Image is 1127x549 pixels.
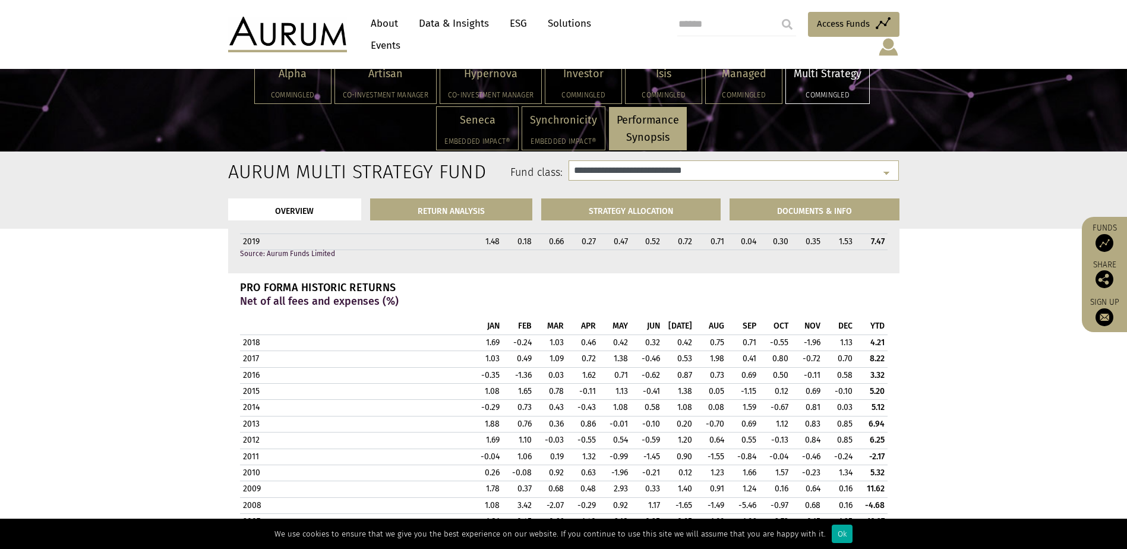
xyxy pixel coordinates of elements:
[695,351,727,367] td: 1.98
[695,416,727,432] td: -0.70
[823,351,855,367] td: 0.70
[870,337,885,348] strong: 4.21
[541,198,721,220] a: STRATEGY ALLOCATION
[503,449,535,465] td: 1.06
[865,500,885,510] strong: -4.68
[240,367,471,383] th: 2016
[503,497,535,513] td: 3.42
[870,468,885,478] strong: 5.32
[1096,308,1113,326] img: Sign up to our newsletter
[633,91,694,99] h5: Commingled
[567,400,599,416] td: -0.43
[823,367,855,383] td: 0.58
[855,318,888,335] th: YTD
[727,318,759,335] th: SEP
[535,384,567,400] td: 0.78
[535,514,567,530] td: 0.66
[503,351,535,367] td: 0.49
[413,12,495,34] a: Data & Insights
[535,465,567,481] td: 0.92
[869,419,885,429] strong: 6.94
[240,281,396,294] strong: Pro Forma Historic Returns
[727,497,759,513] td: -5.46
[759,234,791,250] td: 0.30
[663,465,695,481] td: 0.12
[759,318,791,335] th: OCT
[240,416,471,432] th: 2013
[599,465,631,481] td: -1.96
[530,138,597,145] h5: Embedded Impact®
[343,91,428,99] h5: Co-investment Manager
[823,497,855,513] td: 0.16
[794,91,861,99] h5: Commingled
[663,497,695,513] td: -1.65
[535,449,567,465] td: 0.19
[791,449,823,465] td: -0.46
[832,525,853,543] div: Ok
[599,433,631,449] td: 0.54
[530,112,597,129] p: Synchronicity
[695,497,727,513] td: -1.49
[599,351,631,367] td: 1.38
[631,497,663,513] td: 1.17
[631,335,663,351] td: 0.32
[695,367,727,383] td: 0.73
[791,367,823,383] td: -0.11
[599,367,631,383] td: 0.71
[866,220,885,231] strong: 14.28
[567,433,599,449] td: -0.55
[567,367,599,383] td: 1.62
[535,234,567,250] td: 0.66
[872,402,885,412] strong: 5.12
[240,351,471,367] th: 2017
[877,37,899,57] img: account-icon.svg
[695,481,727,497] td: 0.91
[1088,261,1121,288] div: Share
[503,384,535,400] td: 1.65
[759,433,791,449] td: -0.13
[823,514,855,530] td: 1.25
[599,335,631,351] td: 0.42
[567,351,599,367] td: 0.72
[727,234,759,250] td: 0.04
[730,198,899,220] a: DOCUMENTS & INFO
[727,335,759,351] td: 0.71
[535,367,567,383] td: 0.03
[871,236,885,247] strong: 7.47
[240,400,471,416] th: 2014
[823,335,855,351] td: 1.13
[471,400,503,416] td: -0.29
[617,112,679,146] p: Performance Synopsis
[343,165,563,181] label: Fund class:
[1088,297,1121,326] a: Sign up
[503,400,535,416] td: 0.73
[794,65,861,83] p: Multi Strategy
[727,481,759,497] td: 1.24
[663,449,695,465] td: 0.90
[471,465,503,481] td: 0.26
[631,465,663,481] td: -0.21
[599,481,631,497] td: 2.93
[823,318,855,335] th: DEC
[631,400,663,416] td: 0.58
[663,481,695,497] td: 1.40
[503,514,535,530] td: 0.45
[599,416,631,432] td: -0.01
[240,234,471,250] th: 2019
[759,465,791,481] td: 1.57
[663,234,695,250] td: 0.72
[599,497,631,513] td: 0.92
[867,516,885,526] strong: 10.27
[263,65,323,83] p: Alpha
[567,318,599,335] th: APR
[471,481,503,497] td: 1.78
[503,433,535,449] td: 1.10
[535,335,567,351] td: 1.03
[567,481,599,497] td: 0.48
[714,91,774,99] h5: Commingled
[631,416,663,432] td: -0.10
[759,400,791,416] td: -0.67
[471,433,503,449] td: 1.69
[727,465,759,481] td: 1.66
[599,449,631,465] td: -0.99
